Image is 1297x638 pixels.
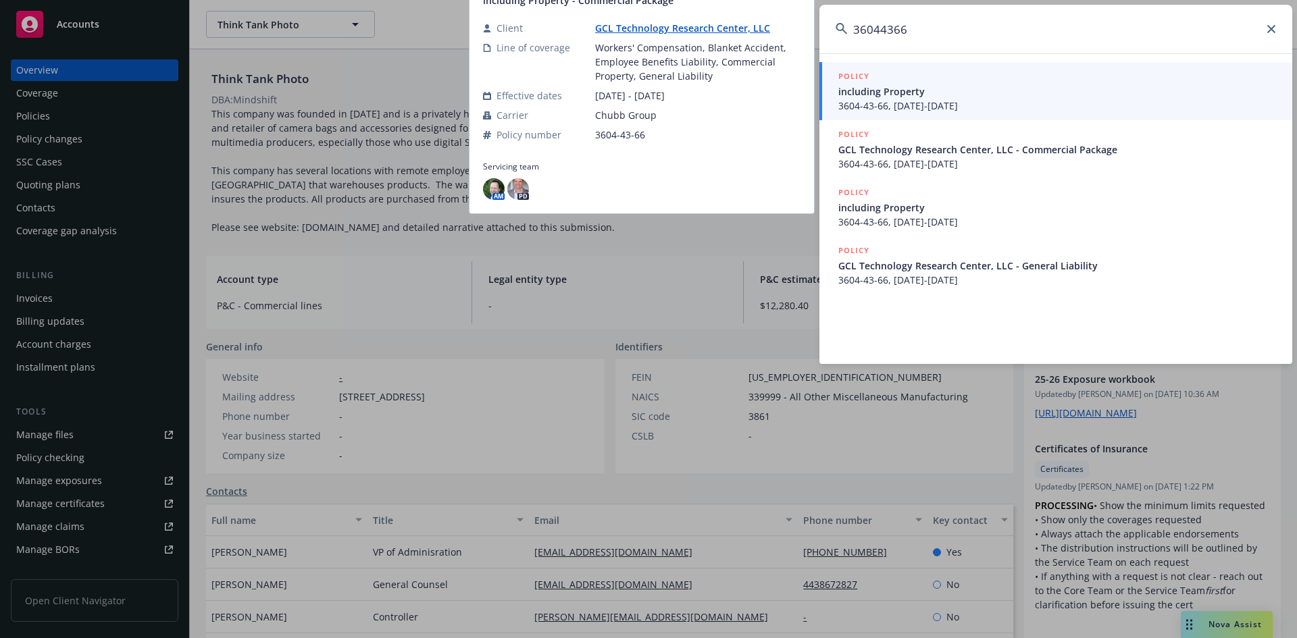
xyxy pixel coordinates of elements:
h5: POLICY [838,128,869,141]
span: including Property [838,201,1276,215]
span: GCL Technology Research Center, LLC - Commercial Package [838,142,1276,157]
h5: POLICY [838,70,869,83]
a: POLICYGCL Technology Research Center, LLC - General Liability3604-43-66, [DATE]-[DATE] [819,236,1292,294]
a: POLICYincluding Property3604-43-66, [DATE]-[DATE] [819,178,1292,236]
span: GCL Technology Research Center, LLC - General Liability [838,259,1276,273]
h5: POLICY [838,186,869,199]
h5: POLICY [838,244,869,257]
a: POLICYincluding Property3604-43-66, [DATE]-[DATE] [819,62,1292,120]
span: including Property [838,84,1276,99]
span: 3604-43-66, [DATE]-[DATE] [838,273,1276,287]
a: POLICYGCL Technology Research Center, LLC - Commercial Package3604-43-66, [DATE]-[DATE] [819,120,1292,178]
span: 3604-43-66, [DATE]-[DATE] [838,215,1276,229]
span: 3604-43-66, [DATE]-[DATE] [838,157,1276,171]
input: Search... [819,5,1292,53]
span: 3604-43-66, [DATE]-[DATE] [838,99,1276,113]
